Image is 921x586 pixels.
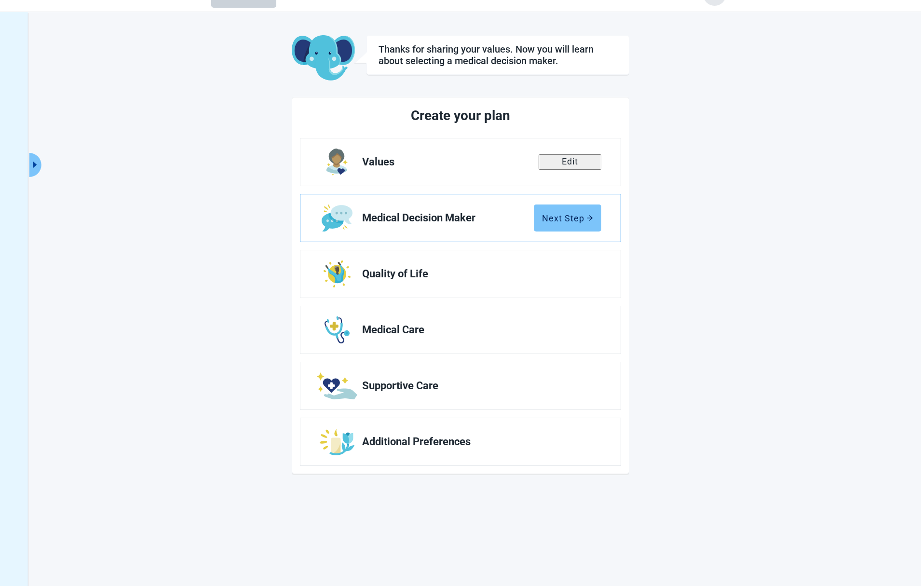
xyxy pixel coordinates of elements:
[362,212,534,224] span: Medical Decision Maker
[586,215,593,221] span: arrow-right
[300,194,621,242] a: Edit Medical Decision Maker section
[362,324,594,336] span: Medical Care
[362,380,594,392] span: Supportive Care
[539,154,601,169] button: Edit
[336,105,585,126] h2: Create your plan
[534,204,601,232] button: Next Steparrow-right
[292,35,355,82] img: Koda Elephant
[379,43,617,67] div: Thanks for sharing your values. Now you will learn about selecting a medical decision maker.
[300,138,621,186] a: Edit Values section
[300,362,621,409] a: Edit Supportive Care section
[300,418,621,465] a: Edit Additional Preferences section
[362,268,594,280] span: Quality of Life
[542,213,593,223] div: Next Step
[300,250,621,298] a: Edit Quality of Life section
[362,156,539,168] span: Values
[362,436,594,448] span: Additional Preferences
[29,153,41,177] button: Expand menu
[30,160,40,169] span: caret-right
[562,157,578,166] div: Edit
[195,35,726,474] main: Main content
[300,306,621,354] a: Edit Medical Care section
